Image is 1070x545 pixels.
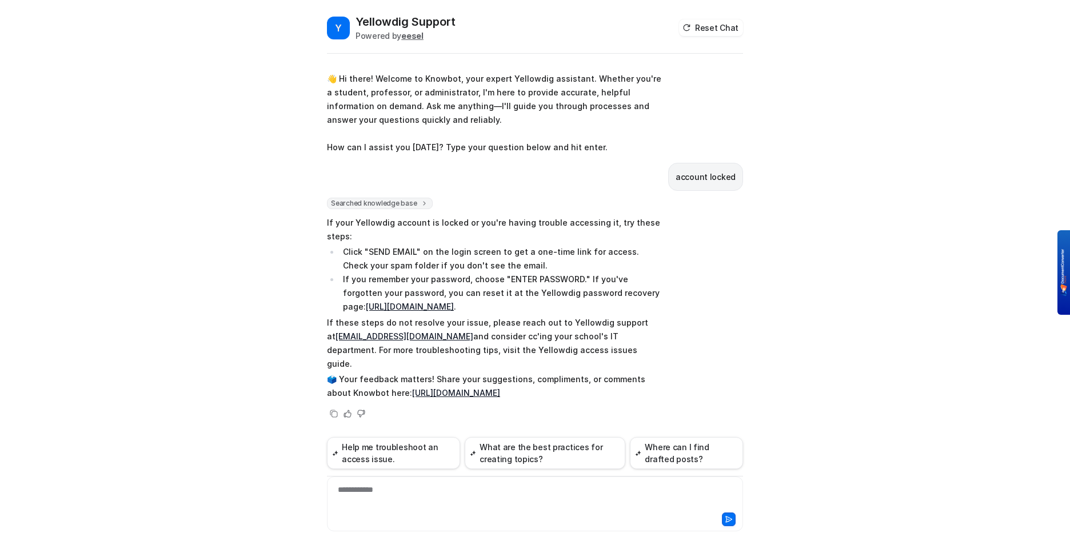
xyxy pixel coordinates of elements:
[401,31,424,41] b: eesel
[327,198,433,209] span: Searched knowledge base
[327,372,661,400] p: 🗳️ Your feedback matters! Share your suggestions, compliments, or comments about Knowbot here:
[327,316,661,371] p: If these steps do not resolve your issue, please reach out to Yellowdig support at and consider c...
[327,17,350,39] span: Y
[679,19,743,36] button: Reset Chat
[340,272,661,314] li: If you remember your password, choose "ENTER PASSWORD." If you've forgotten your password, you ca...
[676,170,736,184] p: account locked
[336,331,473,341] a: [EMAIL_ADDRESS][DOMAIN_NAME]
[356,30,456,42] div: Powered by
[366,302,454,311] a: [URL][DOMAIN_NAME]
[1060,249,1067,296] img: BKR5lM0sgkDqAAAAAElFTkSuQmCC
[465,437,625,469] button: What are the best practices for creating topics?
[340,245,661,272] li: Click "SEND EMAIL" on the login screen to get a one-time link for access. Check your spam folder ...
[327,72,661,154] p: 👋 Hi there! Welcome to Knowbot, your expert Yellowdig assistant. Whether you're a student, profes...
[356,14,456,30] h2: Yellowdig Support
[630,437,743,469] button: Where can I find drafted posts?
[327,437,460,469] button: Help me troubleshoot an access issue.
[412,388,500,398] a: [URL][DOMAIN_NAME]
[327,216,661,243] p: If your Yellowdig account is locked or you're having trouble accessing it, try these steps:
